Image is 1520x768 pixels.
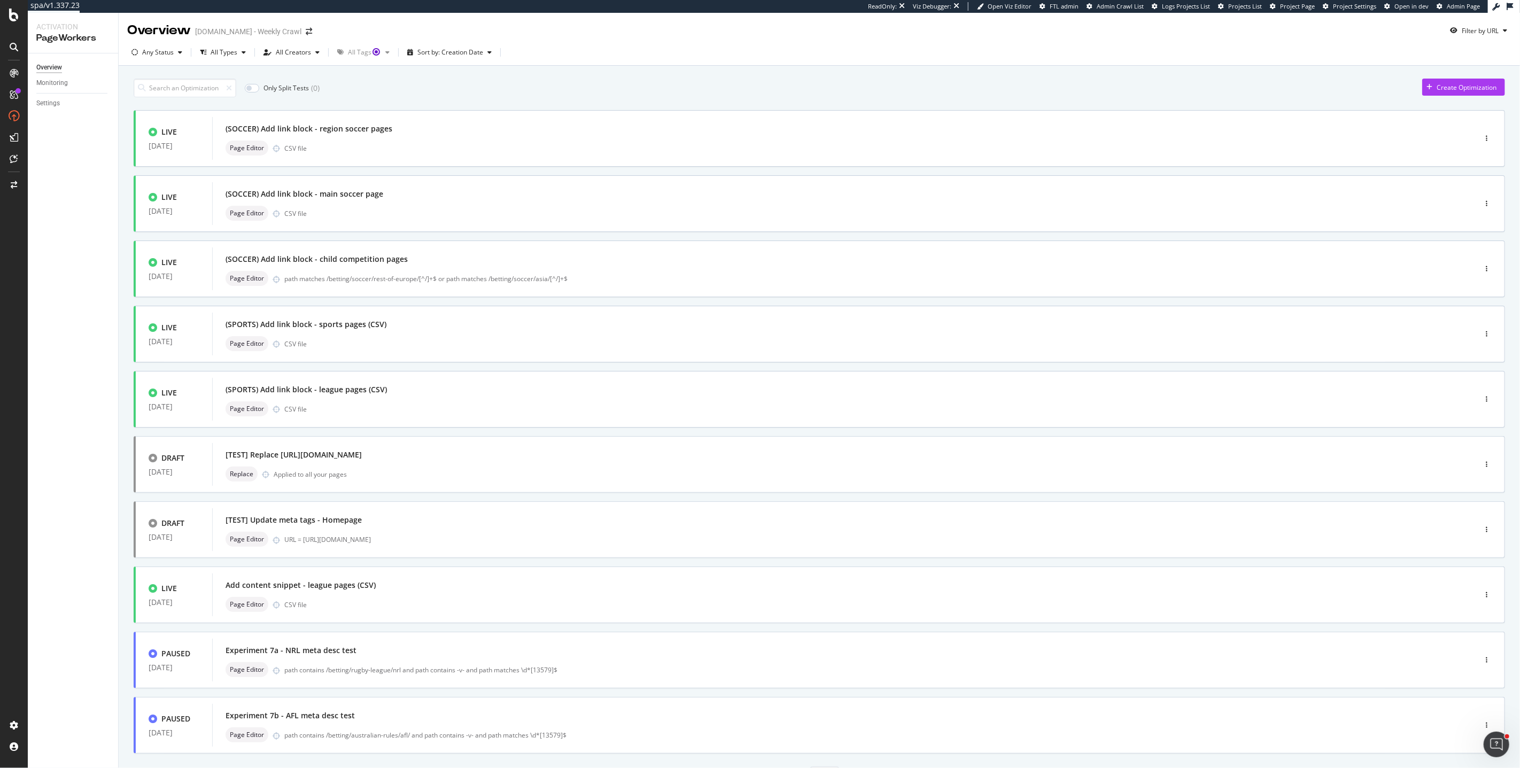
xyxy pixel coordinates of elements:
span: Page Editor [230,536,264,542]
div: [DOMAIN_NAME] - Weekly Crawl [195,26,301,37]
div: ReadOnly: [868,2,897,11]
div: All Tags [348,49,381,56]
button: Any Status [127,44,187,61]
a: Project Settings [1323,2,1376,11]
div: LIVE [161,127,177,137]
div: Filter by URL [1462,26,1499,35]
a: Projects List [1218,2,1262,11]
div: CSV file [284,405,307,414]
span: Page Editor [230,406,264,412]
div: (SPORTS) Add link block - league pages (CSV) [226,384,387,395]
button: Sort by: Creation Date [403,44,496,61]
div: CSV file [284,339,307,348]
div: LIVE [161,583,177,594]
div: Sort by: Creation Date [417,49,483,56]
div: CSV file [284,600,307,609]
input: Search an Optimization [134,79,236,97]
div: Overview [36,62,62,73]
div: path contains /betting/rugby-league/nrl and path contains -v- and path matches \d*[13579]$ [284,665,1430,674]
div: PAUSED [161,713,190,724]
a: Open in dev [1384,2,1429,11]
div: [DATE] [149,142,199,150]
a: Admin Page [1437,2,1480,11]
div: All Types [211,49,237,56]
a: Open Viz Editor [977,2,1032,11]
div: neutral label [226,336,268,351]
div: Activation [36,21,110,32]
span: Admin Page [1447,2,1480,10]
div: Monitoring [36,77,68,89]
div: neutral label [226,401,268,416]
div: Viz Debugger: [913,2,951,11]
div: [DATE] [149,598,199,607]
div: [DATE] [149,272,199,281]
div: Settings [36,98,60,109]
span: Page Editor [230,275,264,282]
div: Tooltip anchor [371,47,381,57]
div: Create Optimization [1437,83,1496,92]
div: LIVE [161,322,177,333]
a: Project Page [1270,2,1315,11]
button: Create Optimization [1422,79,1505,96]
button: Filter by URL [1446,22,1511,39]
span: FTL admin [1050,2,1079,10]
a: Admin Crawl List [1087,2,1144,11]
div: DRAFT [161,453,184,463]
span: Admin Crawl List [1097,2,1144,10]
div: (SPORTS) Add link block - sports pages (CSV) [226,319,386,330]
a: FTL admin [1040,2,1079,11]
div: PAUSED [161,648,190,659]
div: [DATE] [149,337,199,346]
div: LIVE [161,257,177,268]
div: (SOCCER) Add link block - main soccer page [226,189,383,199]
div: neutral label [226,727,268,742]
div: [TEST] Update meta tags - Homepage [226,515,362,525]
span: Open in dev [1394,2,1429,10]
span: Project Settings [1333,2,1376,10]
span: Page Editor [230,340,264,347]
a: Logs Projects List [1152,2,1210,11]
div: [DATE] [149,728,199,737]
div: neutral label [226,597,268,612]
div: URL = [URL][DOMAIN_NAME] [284,535,1430,544]
span: Page Editor [230,145,264,151]
button: All TagsTooltip anchor [333,44,394,61]
span: Projects List [1228,2,1262,10]
div: Only Split Tests [263,83,309,92]
div: CSV file [284,209,307,218]
div: neutral label [226,141,268,156]
div: [DATE] [149,663,199,672]
div: path matches /betting/soccer/rest-of-europe/[^/]+$ or path matches /betting/soccer/asia/[^/]+$ [284,274,1430,283]
div: Overview [127,21,191,40]
div: Experiment 7a - NRL meta desc test [226,645,356,656]
div: LIVE [161,192,177,203]
iframe: Intercom live chat [1484,732,1509,757]
span: Replace [230,471,253,477]
div: Add content snippet - league pages (CSV) [226,580,376,591]
button: All Creators [259,44,324,61]
div: All Creators [276,49,311,56]
div: [DATE] [149,207,199,215]
a: Overview [36,62,111,73]
div: LIVE [161,387,177,398]
span: Page Editor [230,601,264,608]
div: Experiment 7b - AFL meta desc test [226,710,355,721]
div: [DATE] [149,468,199,476]
div: neutral label [226,271,268,286]
div: ( 0 ) [311,83,320,94]
div: (SOCCER) Add link block - region soccer pages [226,123,392,134]
a: Settings [36,98,111,109]
div: Applied to all your pages [274,470,347,479]
div: [TEST] Replace [URL][DOMAIN_NAME] [226,449,362,460]
a: Monitoring [36,77,111,89]
div: neutral label [226,662,268,677]
span: Page Editor [230,210,264,216]
div: neutral label [226,206,268,221]
span: Page Editor [230,732,264,738]
div: neutral label [226,532,268,547]
span: Open Viz Editor [988,2,1032,10]
span: Page Editor [230,666,264,673]
span: Project Page [1280,2,1315,10]
div: path contains /betting/australian-rules/afl/ and path contains -v- and path matches \d*[13579]$ [284,731,1430,740]
div: [DATE] [149,533,199,541]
